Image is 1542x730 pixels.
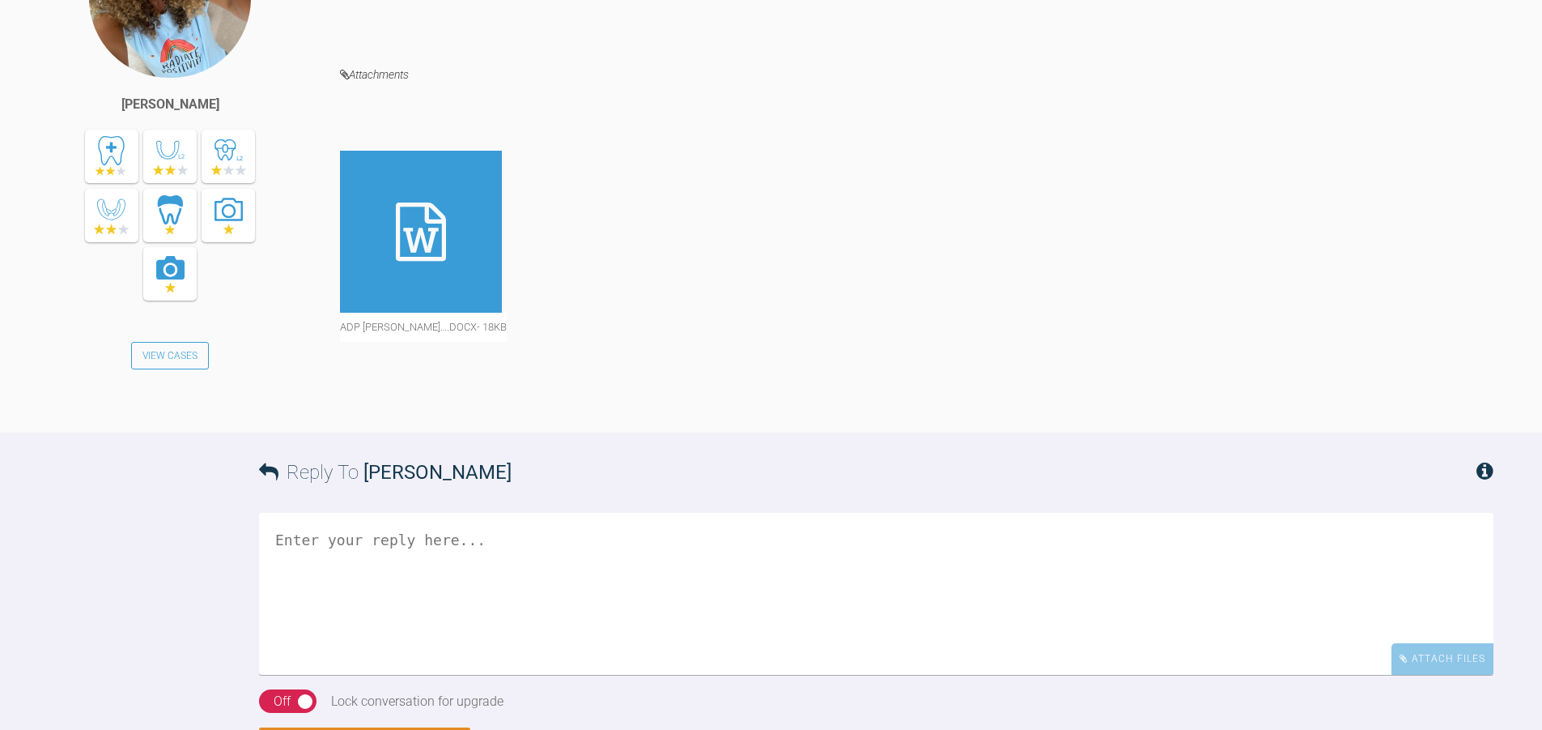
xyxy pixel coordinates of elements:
[131,342,209,369] a: View Cases
[1391,643,1493,675] div: Attach Files
[259,457,512,488] h3: Reply To
[274,691,291,712] div: Off
[331,691,503,712] div: Lock conversation for upgrade
[340,65,1493,85] h4: Attachments
[340,313,507,341] span: adp [PERSON_NAME]….docx - 18KB
[363,461,512,484] span: [PERSON_NAME]
[121,94,219,115] div: [PERSON_NAME]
